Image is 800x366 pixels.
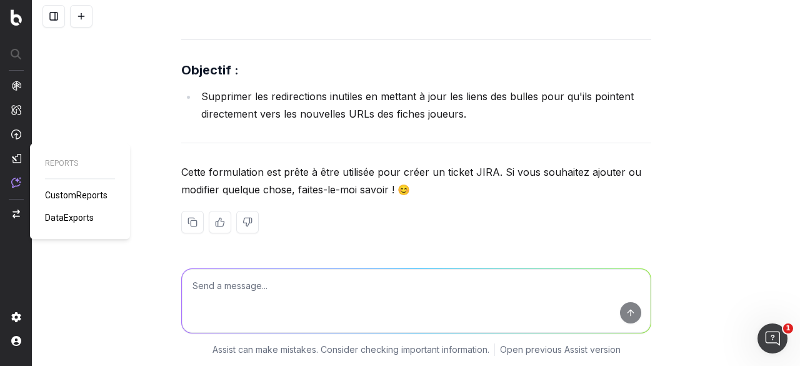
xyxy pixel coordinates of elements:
[11,177,21,188] img: Assist
[11,9,22,26] img: Botify logo
[783,323,793,333] span: 1
[11,81,21,91] img: Analytics
[500,343,621,356] a: Open previous Assist version
[212,343,489,356] p: Assist can make mistakes. Consider checking important information.
[45,189,112,201] a: CustomReports
[11,312,21,322] img: Setting
[197,88,651,123] li: Supprimer les redirections inutiles en mettant à jour les liens des bulles pour qu'ils pointent d...
[45,190,107,200] span: CustomReports
[181,163,651,198] p: Cette formulation est prête à être utilisée pour créer un ticket JIRA. Si vous souhaitez ajouter ...
[11,104,21,115] img: Intelligence
[45,158,115,168] span: REPORTS
[757,323,787,353] iframe: Intercom live chat
[12,210,20,218] img: Switch project
[45,213,94,223] span: DataExports
[45,211,99,224] a: DataExports
[181,63,239,78] strong: Objectif :
[11,129,21,140] img: Activation
[11,153,21,163] img: Studio
[11,336,21,346] img: My account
